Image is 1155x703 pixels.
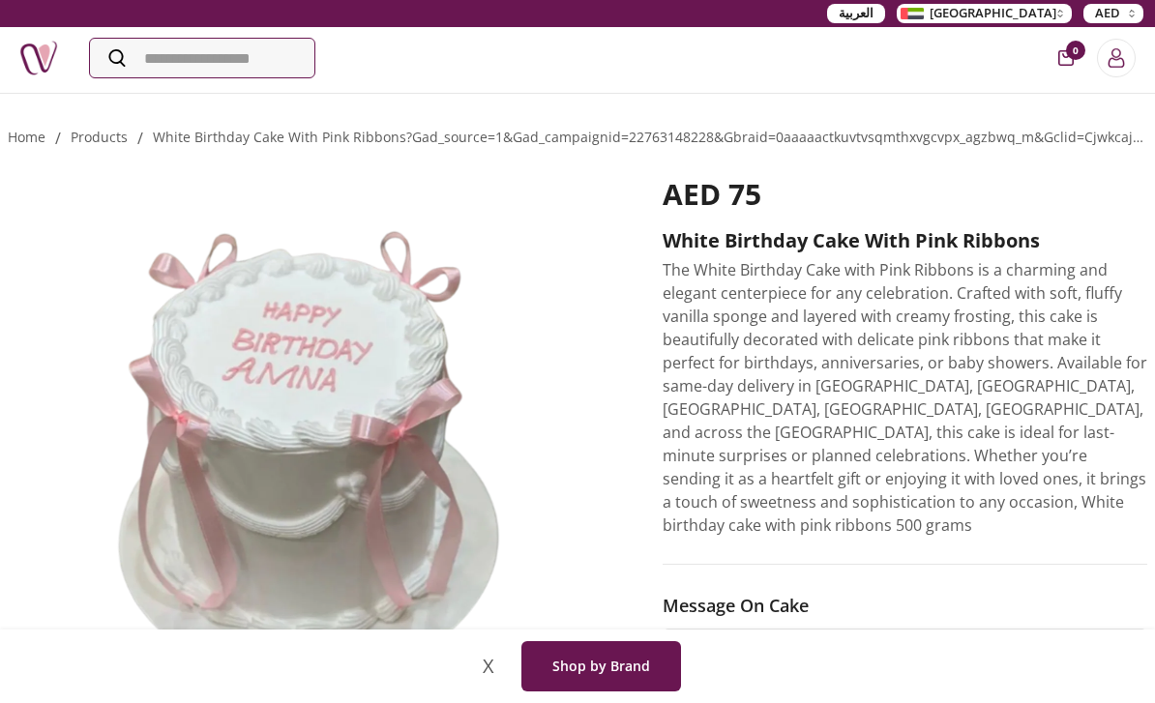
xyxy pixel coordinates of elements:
li: / [137,127,143,150]
a: Shop by Brand [510,641,681,691]
button: Login [1097,39,1136,77]
span: X [475,655,502,678]
span: AED [1095,4,1120,23]
span: [GEOGRAPHIC_DATA] [930,4,1056,23]
span: 0 [1066,41,1085,60]
img: Arabic_dztd3n.png [901,8,924,19]
img: White birthday cake with pink ribbons White Birthday Cake with Pink Ribbons كيك عيد ميلاد أبيض بش... [8,177,624,667]
button: AED [1083,4,1143,23]
li: / [55,127,61,150]
p: The White Birthday Cake with Pink Ribbons is a charming and elegant centerpiece for any celebrati... [663,258,1147,537]
img: Nigwa-uae-gifts [19,39,58,77]
a: Home [8,128,45,146]
button: cart-button [1058,50,1074,66]
a: products [71,128,128,146]
span: AED 75 [663,174,761,214]
button: [GEOGRAPHIC_DATA] [897,4,1072,23]
input: Search [90,39,314,77]
h3: Message on cake [663,592,1147,619]
span: العربية [839,4,874,23]
button: Shop by Brand [521,641,681,691]
h2: White birthday cake with pink ribbons [663,227,1147,254]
